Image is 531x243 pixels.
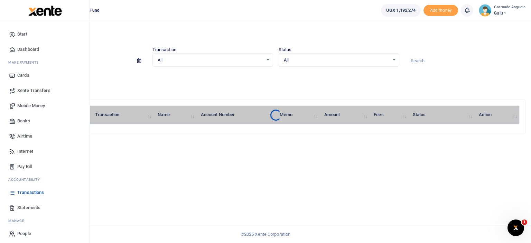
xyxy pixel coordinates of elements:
[17,102,45,109] span: Mobile Money
[6,226,84,241] a: People
[6,144,84,159] a: Internet
[423,7,458,12] a: Add money
[6,174,84,185] li: Ac
[12,60,39,65] span: ake Payments
[17,118,30,124] span: Banks
[6,129,84,144] a: Airtime
[152,46,176,53] label: Transaction
[284,57,389,64] span: All
[6,83,84,98] a: Xente Transfers
[28,8,62,13] a: logo-small logo-large logo-large
[6,57,84,68] li: M
[405,55,525,67] input: Search
[381,4,421,17] a: UGX 1,192,274
[13,177,40,182] span: countability
[279,46,292,53] label: Status
[17,87,50,94] span: Xente Transfers
[26,30,525,37] h4: Transactions
[12,218,25,223] span: anage
[6,215,84,226] li: M
[17,133,32,140] span: Airtime
[494,10,525,16] span: Gulu
[6,98,84,113] a: Mobile Money
[6,159,84,174] a: Pay Bill
[28,6,62,16] img: logo-large
[479,4,525,17] a: profile-user Gatruade Angucia Gulu
[423,5,458,16] span: Add money
[17,31,27,38] span: Start
[386,7,416,14] span: UGX 1,192,274
[6,42,84,57] a: Dashboard
[494,4,525,10] small: Gatruade Angucia
[522,219,527,225] span: 1
[423,5,458,16] li: Toup your wallet
[6,200,84,215] a: Statements
[26,75,525,82] p: Download
[6,68,84,83] a: Cards
[17,148,33,155] span: Internet
[17,204,40,211] span: Statements
[17,230,31,237] span: People
[17,72,29,79] span: Cards
[378,4,423,17] li: Wallet ballance
[17,163,32,170] span: Pay Bill
[17,189,44,196] span: Transactions
[6,185,84,200] a: Transactions
[158,57,263,64] span: All
[6,113,84,129] a: Banks
[507,219,524,236] iframe: Intercom live chat
[6,27,84,42] a: Start
[479,4,491,17] img: profile-user
[17,46,39,53] span: Dashboard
